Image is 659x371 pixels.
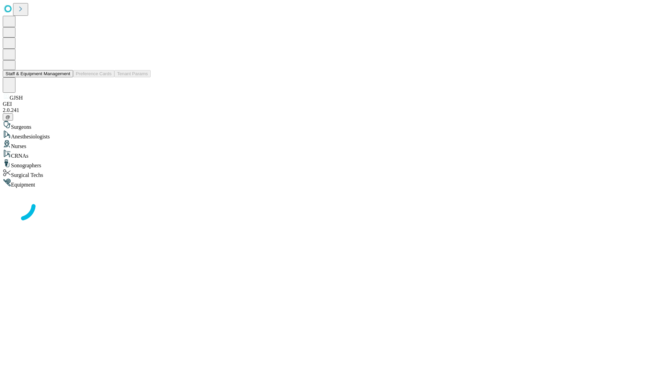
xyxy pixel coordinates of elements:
[114,70,151,77] button: Tenant Params
[3,101,656,107] div: GEI
[3,70,73,77] button: Staff & Equipment Management
[3,149,656,159] div: CRNAs
[3,178,656,188] div: Equipment
[3,121,656,130] div: Surgeons
[3,140,656,149] div: Nurses
[3,130,656,140] div: Anesthesiologists
[73,70,114,77] button: Preference Cards
[3,107,656,113] div: 2.0.241
[3,113,13,121] button: @
[10,95,23,101] span: GJSH
[5,114,10,120] span: @
[3,169,656,178] div: Surgical Techs
[3,159,656,169] div: Sonographers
